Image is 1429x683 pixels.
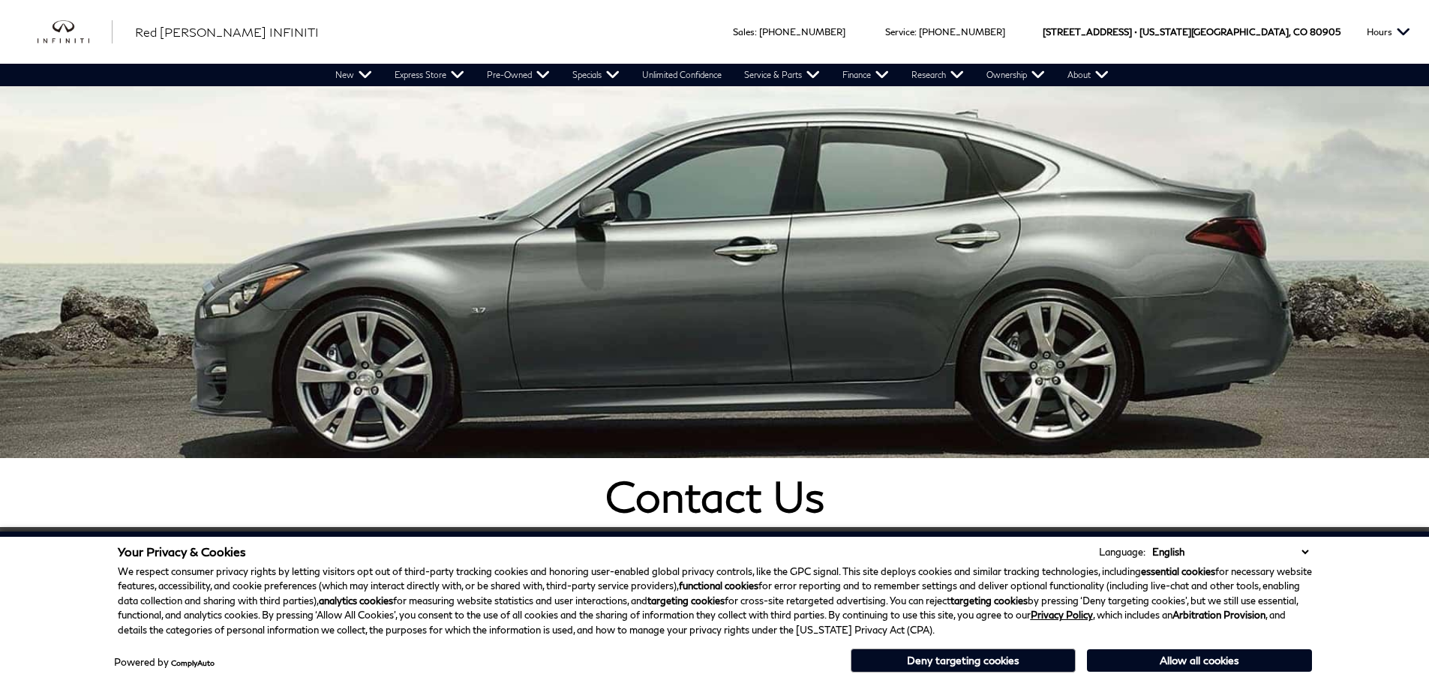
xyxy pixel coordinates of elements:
[383,64,476,86] a: Express Store
[919,26,1005,37] a: [PHONE_NUMBER]
[755,26,757,37] span: :
[975,64,1056,86] a: Ownership
[476,64,561,86] a: Pre-Owned
[831,64,900,86] a: Finance
[118,565,1312,638] p: We respect consumer privacy rights by letting visitors opt out of third-party tracking cookies an...
[1172,609,1265,621] strong: Arbitration Provision
[647,595,725,607] strong: targeting cookies
[38,20,113,44] img: INFINITI
[733,64,831,86] a: Service & Parts
[118,544,246,559] span: Your Privacy & Cookies
[733,26,755,37] span: Sales
[1056,64,1120,86] a: About
[561,64,631,86] a: Specials
[324,64,383,86] a: New
[900,64,975,86] a: Research
[1099,547,1145,557] div: Language:
[114,658,215,667] div: Powered by
[201,473,1229,520] h1: Contact Us
[914,26,917,37] span: :
[38,20,113,44] a: infiniti
[135,23,319,41] a: Red [PERSON_NAME] INFINITI
[319,595,393,607] strong: analytics cookies
[171,658,215,667] a: ComplyAuto
[1148,544,1312,559] select: Language Select
[135,25,319,39] span: Red [PERSON_NAME] INFINITI
[324,64,1120,86] nav: Main Navigation
[759,26,845,37] a: [PHONE_NUMBER]
[1043,26,1340,37] a: [STREET_ADDRESS] • [US_STATE][GEOGRAPHIC_DATA], CO 80905
[950,595,1028,607] strong: targeting cookies
[885,26,914,37] span: Service
[1087,649,1312,672] button: Allow all cookies
[631,64,733,86] a: Unlimited Confidence
[1141,565,1215,577] strong: essential cookies
[851,649,1076,673] button: Deny targeting cookies
[1031,609,1093,621] a: Privacy Policy
[679,580,758,592] strong: functional cookies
